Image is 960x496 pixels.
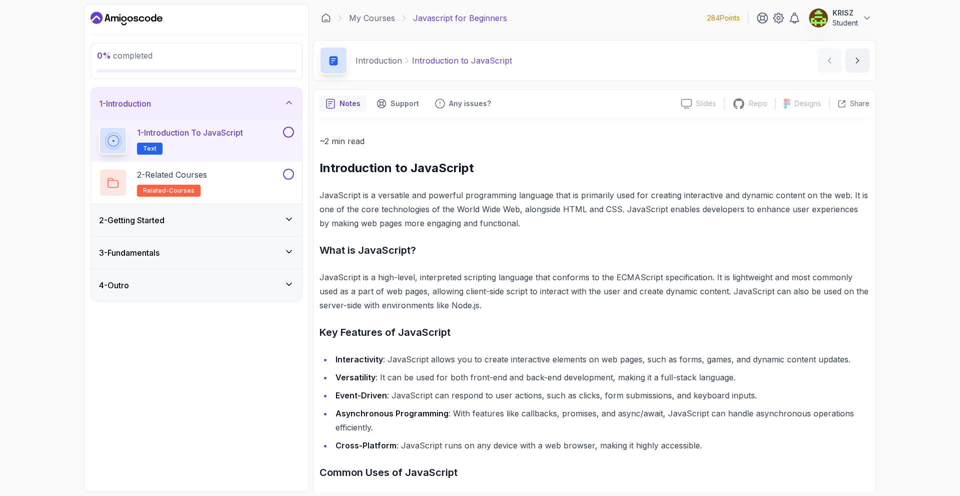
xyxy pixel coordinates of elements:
button: Support button [370,96,425,112]
strong: Versatility [335,372,375,382]
p: Share [850,99,869,109]
p: Slides [696,99,716,109]
p: ~2 min read [319,134,869,148]
strong: Interactivity [335,354,383,364]
button: next content [845,49,869,73]
span: Text [143,145,156,153]
p: KRISZ [832,8,858,18]
p: JavaScript is a versatile and powerful programming language that is primarily used for creating i... [319,188,869,230]
button: 1-Introduction [91,88,302,120]
span: completed [97,51,152,61]
h2: Introduction to JavaScript [319,160,869,176]
h3: 3 - Fundamentals [99,247,159,259]
li: : It can be used for both front-end and back-end development, making it a full-stack language. [332,370,869,384]
h3: 1 - Introduction [99,98,151,110]
p: Notes [339,99,360,109]
a: My Courses [349,12,395,24]
p: Support [390,99,419,109]
button: 4-Outro [91,269,302,301]
strong: Asynchronous Programming [335,408,448,418]
p: 1 - Introduction to JavaScript [137,127,243,139]
li: : JavaScript runs on any device with a web browser, making it highly accessible. [332,438,869,452]
button: notes button [319,96,366,112]
button: 1-Introduction to JavaScriptText [99,127,294,155]
li: : JavaScript can respond to user actions, such as clicks, form submissions, and keyboard inputs. [332,388,869,402]
img: user profile image [809,9,828,28]
button: Feedback button [429,96,497,112]
a: Dashboard [321,13,331,23]
h3: Common Uses of JavaScript [319,464,869,480]
button: Share [829,99,869,109]
button: user profile imageKRISZStudent [808,8,872,28]
strong: Cross-Platform [335,440,396,450]
a: Dashboard [90,11,162,27]
p: Any issues? [449,99,491,109]
button: previous content [817,49,841,73]
h3: 4 - Outro [99,279,129,291]
p: Student [832,18,858,28]
p: Introduction to JavaScript [412,55,512,67]
h3: Key Features of JavaScript [319,324,869,340]
button: 2-Related Coursesrelated-courses [99,169,294,197]
li: : JavaScript allows you to create interactive elements on web pages, such as forms, games, and dy... [332,352,869,366]
strong: Event-Driven [335,390,387,400]
p: 284 Points [707,13,740,23]
li: : With features like callbacks, promises, and async/await, JavaScript can handle asynchronous ope... [332,406,869,434]
p: JavaScript is a high-level, interpreted scripting language that conforms to the ECMAScript specif... [319,270,869,312]
button: 2-Getting Started [91,204,302,236]
p: Designs [794,99,821,109]
span: 0 % [97,51,111,61]
span: related-courses [143,187,194,195]
p: Repo [749,99,767,109]
p: Javascript for Beginners [413,12,507,24]
p: Introduction [355,55,402,67]
p: 2 - Related Courses [137,169,207,181]
button: 3-Fundamentals [91,237,302,269]
h3: 2 - Getting Started [99,214,164,226]
h3: What is JavaScript? [319,242,869,258]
